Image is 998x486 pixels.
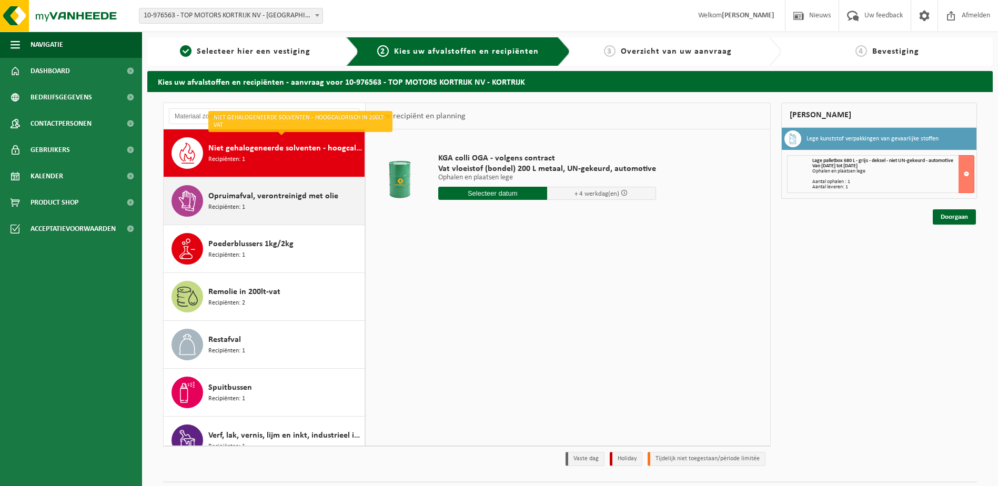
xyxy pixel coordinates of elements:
[208,381,252,394] span: Spuitbussen
[208,202,245,212] span: Recipiënten: 1
[169,108,360,124] input: Materiaal zoeken
[31,137,70,163] span: Gebruikers
[872,47,919,56] span: Bevestiging
[855,45,867,57] span: 4
[566,452,604,466] li: Vaste dag
[366,103,471,129] div: Keuze recipiënt en planning
[208,333,241,346] span: Restafval
[164,225,365,273] button: Poederblussers 1kg/2kg Recipiënten: 1
[197,47,310,56] span: Selecteer hier een vestiging
[31,163,63,189] span: Kalender
[621,47,732,56] span: Overzicht van uw aanvraag
[208,142,362,155] span: Niet gehalogeneerde solventen - hoogcalorisch in 200lt-vat
[807,130,939,147] h3: Lege kunststof verpakkingen van gevaarlijke stoffen
[153,45,338,58] a: 1Selecteer hier een vestiging
[164,129,365,177] button: Niet gehalogeneerde solventen - hoogcalorisch in 200lt-vat Recipiënten: 1
[31,84,92,110] span: Bedrijfsgegevens
[147,71,993,92] h2: Kies uw afvalstoffen en recipiënten - aanvraag voor 10-976563 - TOP MOTORS KORTRIJK NV - KORTRIJK
[208,250,245,260] span: Recipiënten: 1
[208,442,245,452] span: Recipiënten: 1
[208,298,245,308] span: Recipiënten: 2
[610,452,642,466] li: Holiday
[31,110,92,137] span: Contactpersonen
[438,164,656,174] span: Vat vloeistof (bondel) 200 L metaal, UN-gekeurd, automotive
[164,321,365,369] button: Restafval Recipiënten: 1
[208,429,362,442] span: Verf, lak, vernis, lijm en inkt, industrieel in kleinverpakking
[438,187,547,200] input: Selecteer datum
[648,452,765,466] li: Tijdelijk niet toegestaan/période limitée
[208,155,245,165] span: Recipiënten: 1
[933,209,976,225] a: Doorgaan
[139,8,322,23] span: 10-976563 - TOP MOTORS KORTRIJK NV - KORTRIJK
[812,179,974,185] div: Aantal ophalen : 1
[604,45,616,57] span: 3
[164,177,365,225] button: Opruimafval, verontreinigd met olie Recipiënten: 1
[139,8,323,24] span: 10-976563 - TOP MOTORS KORTRIJK NV - KORTRIJK
[31,189,78,216] span: Product Shop
[180,45,191,57] span: 1
[31,216,116,242] span: Acceptatievoorwaarden
[208,286,280,298] span: Remolie in 200lt-vat
[574,190,619,197] span: + 4 werkdag(en)
[164,417,365,464] button: Verf, lak, vernis, lijm en inkt, industrieel in kleinverpakking Recipiënten: 1
[208,394,245,404] span: Recipiënten: 1
[781,103,977,128] div: [PERSON_NAME]
[164,369,365,417] button: Spuitbussen Recipiënten: 1
[31,58,70,84] span: Dashboard
[31,32,63,58] span: Navigatie
[812,169,974,174] div: Ophalen en plaatsen lege
[208,346,245,356] span: Recipiënten: 1
[438,174,656,181] p: Ophalen en plaatsen lege
[812,158,953,164] span: Lage palletbox 680 L - grijs - deksel - niet UN-gekeurd - automotive
[438,153,656,164] span: KGA colli OGA - volgens contract
[208,238,294,250] span: Poederblussers 1kg/2kg
[812,185,974,190] div: Aantal leveren: 1
[722,12,774,19] strong: [PERSON_NAME]
[377,45,389,57] span: 2
[394,47,539,56] span: Kies uw afvalstoffen en recipiënten
[812,163,858,169] strong: Van [DATE] tot [DATE]
[208,190,338,202] span: Opruimafval, verontreinigd met olie
[164,273,365,321] button: Remolie in 200lt-vat Recipiënten: 2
